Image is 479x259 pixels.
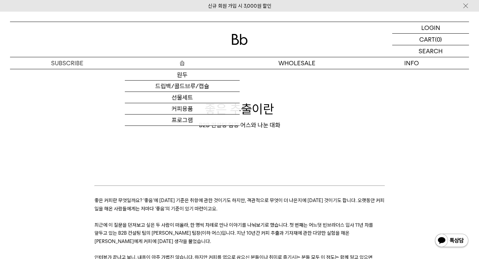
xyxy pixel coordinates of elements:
[392,34,469,45] a: CART (0)
[125,103,240,115] a: 커피용품
[208,3,271,9] a: 신규 회원 가입 시 3,000원 할인
[434,233,469,249] img: 카카오톡 채널 1:1 채팅 버튼
[94,222,373,244] span: 최근에 이 질문을 던져보고 싶은 두 사람이 떠올라, 한 명씩 차례로 만나 이야기를 나눠보기로 했습니다. 첫 번째는 어느덧 빈브라더스 입사 11년 차를 앞두고 있는 B2B 컨설...
[354,57,469,69] p: INFO
[125,57,240,69] a: 숍
[125,92,240,103] a: 선물세트
[240,57,354,69] p: WHOLESALE
[125,81,240,92] a: 드립백/콜드브루/캡슐
[232,34,248,45] img: 로고
[392,22,469,34] a: LOGIN
[125,115,240,126] a: 프로그램
[421,22,440,33] p: LOGIN
[419,45,443,57] p: SEARCH
[94,197,385,211] span: 좋은 커피란 무엇일까요? ‘좋음’에 [DATE] 기준은 취향에 관한 것이기도 하지만, 객관적으로 무엇이 더 나은지에 [DATE] 것이기도 합니다. 오랫동안 커피 일을 해온 사...
[435,34,442,45] p: (0)
[125,69,240,81] a: 원두
[10,57,125,69] a: SUBSCRIBE
[10,121,469,129] div: B2B 컨설팅 팀장 어스와 나눈 대화
[419,34,435,45] p: CART
[10,100,469,118] h1: 좋은 추출이란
